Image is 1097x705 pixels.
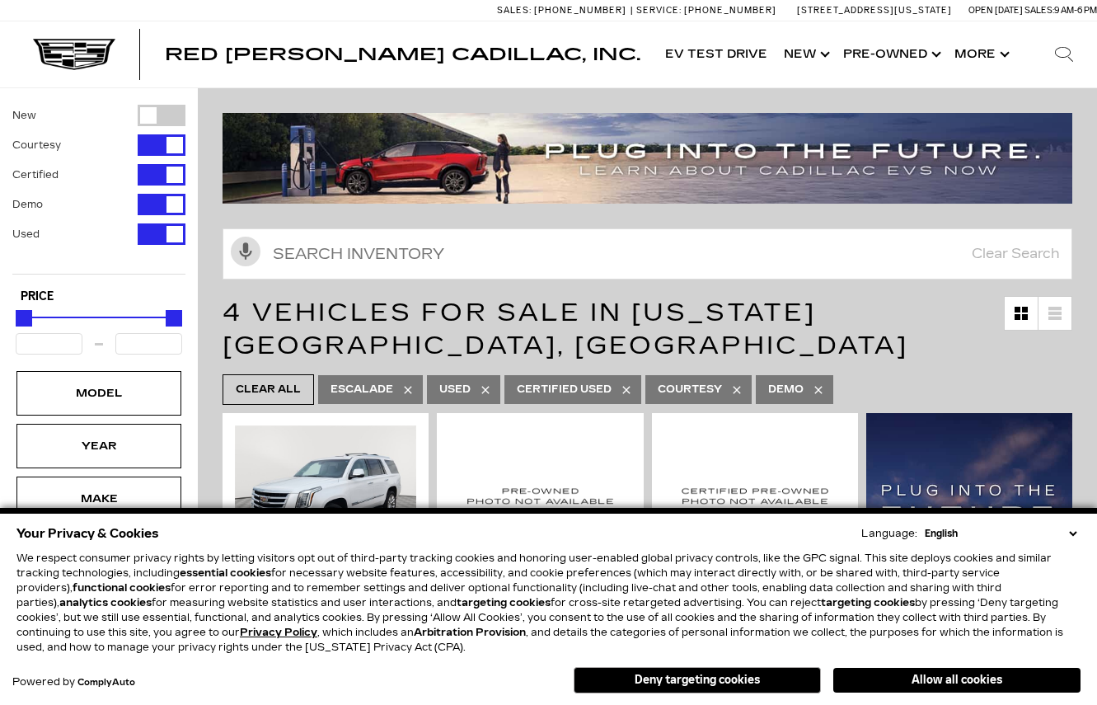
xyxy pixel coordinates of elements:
[236,379,301,400] span: Clear All
[664,425,846,566] img: 2024 Cadillac Escalade Sport Platinum
[768,379,804,400] span: Demo
[12,107,36,124] label: New
[497,5,532,16] span: Sales:
[776,21,835,87] a: New
[517,379,612,400] span: Certified Used
[497,6,631,15] a: Sales: [PHONE_NUMBER]
[835,21,946,87] a: Pre-Owned
[231,237,260,266] svg: Click to toggle on voice search
[223,113,1072,204] img: ev-blog-post-banners4
[12,196,43,213] label: Demo
[12,137,61,153] label: Courtesy
[16,304,182,355] div: Price
[223,152,1072,165] a: ev-blog-post-banners4
[16,371,181,416] div: ModelModel
[59,597,152,609] strong: analytics cookies
[414,627,526,638] strong: Arbitration Provision
[166,310,182,327] div: Maximum Price
[16,522,159,545] span: Your Privacy & Cookies
[180,567,271,579] strong: essential cookies
[12,226,40,242] label: Used
[1024,5,1054,16] span: Sales:
[16,424,181,468] div: YearYear
[16,333,82,355] input: Minimum
[240,627,317,638] a: Privacy Policy
[33,39,115,70] img: Cadillac Dark Logo with Cadillac White Text
[921,526,1081,541] select: Language Select
[165,45,640,64] span: Red [PERSON_NAME] Cadillac, Inc.
[73,582,171,594] strong: functional cookies
[657,21,776,87] a: EV Test Drive
[12,105,185,274] div: Filter by Vehicle Type
[968,5,1023,16] span: Open [DATE]
[235,425,416,562] img: 2018 Cadillac Escalade Luxury 1
[833,668,1081,693] button: Allow all cookies
[58,437,140,455] div: Year
[235,425,416,562] div: 1 / 2
[58,490,140,508] div: Make
[439,379,471,400] span: Used
[115,333,182,355] input: Maximum
[16,310,32,327] div: Minimum Price
[58,384,140,402] div: Model
[658,379,722,400] span: Courtesy
[821,597,915,609] strong: targeting cookies
[12,167,59,183] label: Certified
[797,5,952,16] a: [STREET_ADDRESS][US_STATE]
[684,5,776,16] span: [PHONE_NUMBER]
[223,228,1072,280] input: Search Inventory
[631,6,781,15] a: Service: [PHONE_NUMBER]
[223,298,908,360] span: 4 Vehicles for Sale in [US_STATE][GEOGRAPHIC_DATA], [GEOGRAPHIC_DATA]
[534,5,626,16] span: [PHONE_NUMBER]
[331,379,393,400] span: Escalade
[16,551,1081,655] p: We respect consumer privacy rights by letting visitors opt out of third-party tracking cookies an...
[574,667,821,693] button: Deny targeting cookies
[16,477,181,521] div: MakeMake
[861,529,917,538] div: Language:
[449,425,631,566] img: 2022 Cadillac Escalade Sport Platinum
[165,46,640,63] a: Red [PERSON_NAME] Cadillac, Inc.
[457,597,551,609] strong: targeting cookies
[636,5,682,16] span: Service:
[12,677,135,688] div: Powered by
[21,289,177,304] h5: Price
[946,21,1015,87] button: More
[1054,5,1097,16] span: 9 AM-6 PM
[77,678,135,688] a: ComplyAuto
